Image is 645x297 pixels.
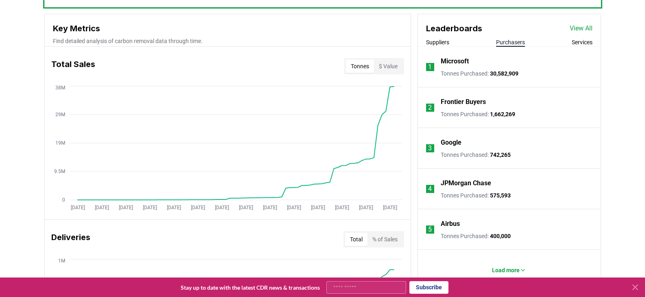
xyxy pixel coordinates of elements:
h3: Deliveries [51,231,90,247]
tspan: [DATE] [238,205,253,210]
button: Purchasers [496,38,525,46]
tspan: [DATE] [359,205,373,210]
button: Tonnes [346,60,374,73]
a: Frontier Buyers [441,97,486,107]
a: JPMorgan Chase [441,178,491,188]
p: Find detailed analysis of carbon removal data through time. [53,37,402,45]
tspan: 38M [55,85,65,91]
a: Airbus [441,219,460,229]
tspan: 0 [62,197,65,203]
tspan: [DATE] [166,205,181,210]
p: Tonnes Purchased : [441,191,511,199]
a: Google [441,138,461,147]
button: Suppliers [426,38,449,46]
span: 400,000 [490,233,511,239]
tspan: [DATE] [142,205,157,210]
p: Tonnes Purchased : [441,69,518,78]
p: Load more [492,266,520,274]
tspan: 1M [58,258,65,264]
span: 30,582,909 [490,70,518,77]
a: View All [570,24,593,33]
tspan: [DATE] [190,205,205,210]
button: Total [345,233,367,246]
tspan: [DATE] [214,205,229,210]
tspan: 29M [55,112,65,117]
tspan: [DATE] [286,205,301,210]
span: 1,662,269 [490,111,515,117]
a: Microsoft [441,56,469,66]
p: 1 [428,62,432,72]
tspan: [DATE] [383,205,397,210]
p: 4 [428,184,432,194]
tspan: [DATE] [118,205,133,210]
button: Load more [485,262,533,278]
tspan: [DATE] [94,205,109,210]
h3: Key Metrics [53,22,402,35]
p: 5 [428,225,432,234]
tspan: 9.5M [54,169,65,174]
p: Tonnes Purchased : [441,232,511,240]
tspan: [DATE] [262,205,277,210]
span: 742,265 [490,152,511,158]
button: % of Sales [367,233,402,246]
h3: Total Sales [51,58,95,74]
button: $ Value [374,60,402,73]
p: Tonnes Purchased : [441,110,515,118]
p: 3 [428,143,432,153]
p: 2 [428,103,432,113]
h3: Leaderboards [426,22,482,35]
button: Services [572,38,593,46]
tspan: [DATE] [70,205,85,210]
tspan: [DATE] [335,205,349,210]
span: 575,593 [490,192,511,199]
tspan: 19M [55,140,65,146]
tspan: [DATE] [310,205,325,210]
p: Tonnes Purchased : [441,151,511,159]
